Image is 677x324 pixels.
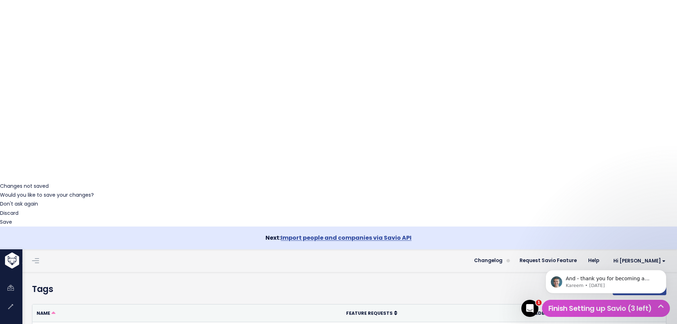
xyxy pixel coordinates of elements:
[514,255,582,266] a: Request Savio Feature
[535,255,677,305] iframe: Intercom notifications message
[281,234,412,242] a: Import people and companies via Savio API
[521,300,538,317] iframe: Intercom live chat
[545,303,667,314] h5: Finish Setting up Savio (3 left)
[536,300,542,306] span: 1
[3,253,58,269] img: logo-white.9d6f32f41409.svg
[265,234,412,242] strong: Next:
[346,309,397,317] a: Feature Requests
[346,310,393,316] span: Feature Requests
[37,310,50,316] span: Name
[32,283,666,296] h4: Tags
[474,258,503,263] span: Changelog
[37,309,55,317] a: Name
